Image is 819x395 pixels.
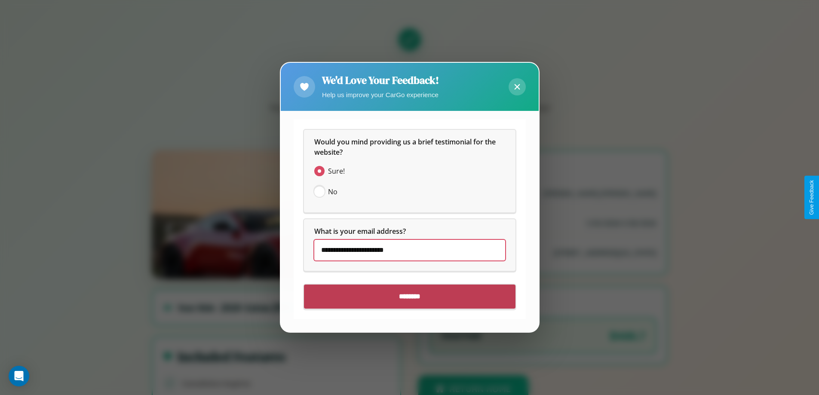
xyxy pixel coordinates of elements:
[314,138,497,157] span: Would you mind providing us a brief testimonial for the website?
[314,227,406,236] span: What is your email address?
[809,180,815,215] div: Give Feedback
[9,366,29,386] div: Open Intercom Messenger
[322,73,439,87] h2: We'd Love Your Feedback!
[328,187,337,197] span: No
[322,89,439,101] p: Help us improve your CarGo experience
[328,166,345,177] span: Sure!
